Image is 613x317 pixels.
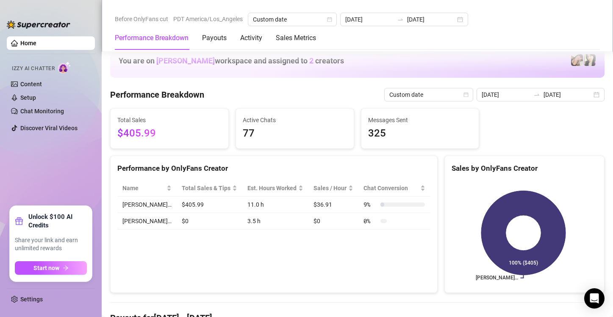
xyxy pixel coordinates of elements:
[327,17,332,22] span: calendar
[117,115,222,125] span: Total Sales
[243,115,347,125] span: Active Chats
[117,180,177,197] th: Name
[363,216,377,226] span: 0 %
[202,33,227,43] div: Payouts
[15,261,87,275] button: Start nowarrow-right
[368,126,472,142] span: 325
[475,275,518,281] text: [PERSON_NAME]…
[20,40,36,46] a: Home
[15,217,23,225] span: gift
[20,296,43,303] a: Settings
[397,16,404,23] span: to
[7,20,70,29] img: logo-BBDzfeDw.svg
[584,54,596,66] img: Christina
[407,15,455,24] input: End date
[110,89,204,101] h4: Performance Breakdown
[240,33,262,43] div: Activity
[115,13,168,25] span: Before OnlyFans cut
[119,56,344,66] h1: You are on workspace and assigned to creators
[276,33,316,43] div: Sales Metrics
[482,90,530,99] input: Start date
[308,197,358,213] td: $36.91
[156,56,215,65] span: [PERSON_NAME]
[544,90,592,99] input: End date
[452,163,597,174] div: Sales by OnlyFans Creator
[253,13,332,26] span: Custom date
[363,183,418,193] span: Chat Conversion
[242,213,308,230] td: 3.5 h
[247,183,297,193] div: Est. Hours Worked
[15,236,87,253] span: Share your link and earn unlimited rewards
[177,213,242,230] td: $0
[173,13,243,25] span: PDT America/Los_Angeles
[345,15,394,24] input: Start date
[308,180,358,197] th: Sales / Hour
[28,213,87,230] strong: Unlock $100 AI Credits
[389,88,468,101] span: Custom date
[571,54,583,66] img: Christina
[533,91,540,98] span: swap-right
[177,180,242,197] th: Total Sales & Tips
[20,94,36,101] a: Setup
[309,56,313,65] span: 2
[63,265,69,271] span: arrow-right
[533,91,540,98] span: to
[58,61,71,74] img: AI Chatter
[33,265,59,271] span: Start now
[463,92,469,97] span: calendar
[308,213,358,230] td: $0
[177,197,242,213] td: $405.99
[117,197,177,213] td: [PERSON_NAME]…
[397,16,404,23] span: swap-right
[313,183,347,193] span: Sales / Hour
[243,126,347,142] span: 77
[117,163,430,174] div: Performance by OnlyFans Creator
[117,126,222,142] span: $405.99
[20,125,78,131] a: Discover Viral Videos
[117,213,177,230] td: [PERSON_NAME]…
[182,183,230,193] span: Total Sales & Tips
[358,180,430,197] th: Chat Conversion
[584,288,605,309] div: Open Intercom Messenger
[20,108,64,115] a: Chat Monitoring
[363,200,377,209] span: 9 %
[242,197,308,213] td: 11.0 h
[12,65,55,73] span: Izzy AI Chatter
[122,183,165,193] span: Name
[20,81,42,87] a: Content
[115,33,189,43] div: Performance Breakdown
[368,115,472,125] span: Messages Sent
